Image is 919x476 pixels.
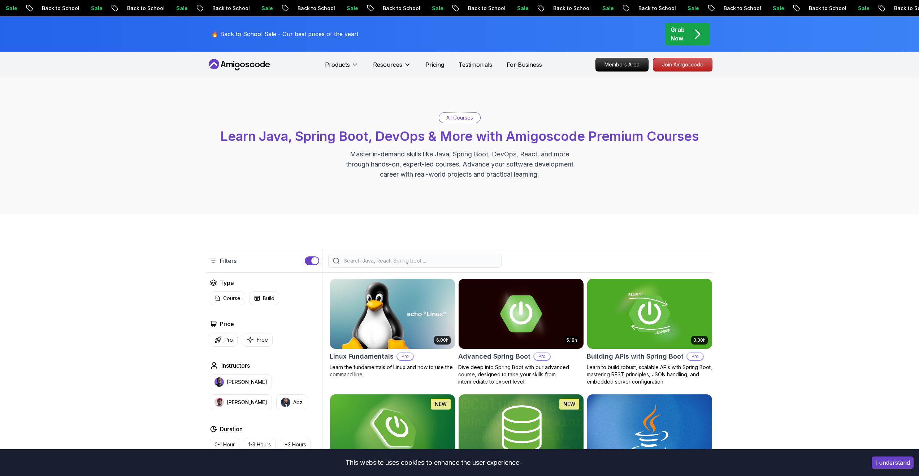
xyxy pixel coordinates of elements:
p: Course [223,295,240,302]
p: Learn the fundamentals of Linux and how to use the command line [330,364,455,378]
h2: Price [220,320,234,328]
div: This website uses cookies to enhance the user experience. [5,455,861,471]
p: Pro [225,336,233,343]
p: Sale [680,5,703,12]
img: instructor img [214,377,224,387]
p: Sale [851,5,874,12]
img: Linux Fundamentals card [330,279,455,349]
p: Back to School [376,5,425,12]
p: Sale [510,5,533,12]
img: instructor img [214,398,224,407]
p: Dive deep into Spring Boot with our advanced course, designed to take your skills from intermedia... [458,364,584,385]
a: Advanced Spring Boot card5.18hAdvanced Spring BootProDive deep into Spring Boot with our advanced... [458,278,584,385]
button: Resources [373,60,411,75]
h2: Instructors [221,361,250,370]
p: Sale [766,5,789,12]
h2: Advanced Spring Boot [458,351,530,362]
p: Back to School [35,5,84,12]
button: Products [325,60,359,75]
p: Sale [425,5,448,12]
button: Build [250,291,279,305]
a: Testimonials [459,60,492,69]
p: Pro [534,353,550,360]
h2: Linux Fundamentals [330,351,394,362]
img: Spring Boot for Beginners card [330,394,455,464]
h2: Building APIs with Spring Boot [587,351,684,362]
p: NEW [435,401,447,408]
img: Building APIs with Spring Boot card [587,279,712,349]
p: Sale [169,5,192,12]
button: Accept cookies [872,456,914,469]
img: Java for Beginners card [587,394,712,464]
p: Sale [595,5,618,12]
p: Learn to build robust, scalable APIs with Spring Boot, mastering REST principles, JSON handling, ... [587,364,712,385]
a: Members Area [595,58,649,72]
p: Sale [339,5,363,12]
p: Back to School [802,5,851,12]
p: 🔥 Back to School Sale - Our best prices of the year! [211,30,358,38]
img: Spring Data JPA card [459,394,584,464]
p: All Courses [446,114,473,121]
button: 1-3 Hours [244,438,276,451]
a: Linux Fundamentals card6.00hLinux FundamentalsProLearn the fundamentals of Linux and how to use t... [330,278,455,378]
p: Back to School [290,5,339,12]
p: Grab Now [671,25,685,43]
img: instructor img [281,398,290,407]
p: Sale [254,5,277,12]
p: Back to School [716,5,766,12]
p: Build [263,295,274,302]
p: [PERSON_NAME] [227,378,267,386]
p: Free [257,336,268,343]
p: +3 Hours [285,441,306,448]
p: Sale [84,5,107,12]
p: 6.00h [436,337,448,343]
p: Members Area [596,58,648,71]
button: Free [242,333,273,347]
p: 1-3 Hours [248,441,271,448]
img: Advanced Spring Boot card [459,279,584,349]
button: Pro [210,333,238,347]
p: Join Amigoscode [653,58,712,71]
h2: Duration [220,425,243,433]
p: Back to School [631,5,680,12]
button: Course [210,291,245,305]
p: 0-1 Hour [214,441,235,448]
p: Back to School [120,5,169,12]
button: +3 Hours [280,438,311,451]
p: NEW [563,401,575,408]
a: Building APIs with Spring Boot card3.30hBuilding APIs with Spring BootProLearn to build robust, s... [587,278,712,385]
p: 3.30h [693,337,706,343]
p: 5.18h [567,337,577,343]
button: instructor img[PERSON_NAME] [210,374,272,390]
h2: Type [220,278,234,287]
p: Pro [397,353,413,360]
p: Resources [373,60,402,69]
a: Join Amigoscode [653,58,712,72]
p: Abz [293,399,303,406]
a: Pricing [425,60,444,69]
button: instructor img[PERSON_NAME] [210,394,272,410]
a: For Business [507,60,542,69]
p: Filters [220,256,237,265]
p: Back to School [205,5,254,12]
p: Master in-demand skills like Java, Spring Boot, DevOps, React, and more through hands-on, expert-... [338,149,581,179]
p: Back to School [461,5,510,12]
input: Search Java, React, Spring boot ... [342,257,497,264]
p: Products [325,60,350,69]
span: Learn Java, Spring Boot, DevOps & More with Amigoscode Premium Courses [220,128,699,144]
p: Back to School [546,5,595,12]
p: Pro [687,353,703,360]
p: [PERSON_NAME] [227,399,267,406]
button: instructor imgAbz [276,394,307,410]
button: 0-1 Hour [210,438,239,451]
